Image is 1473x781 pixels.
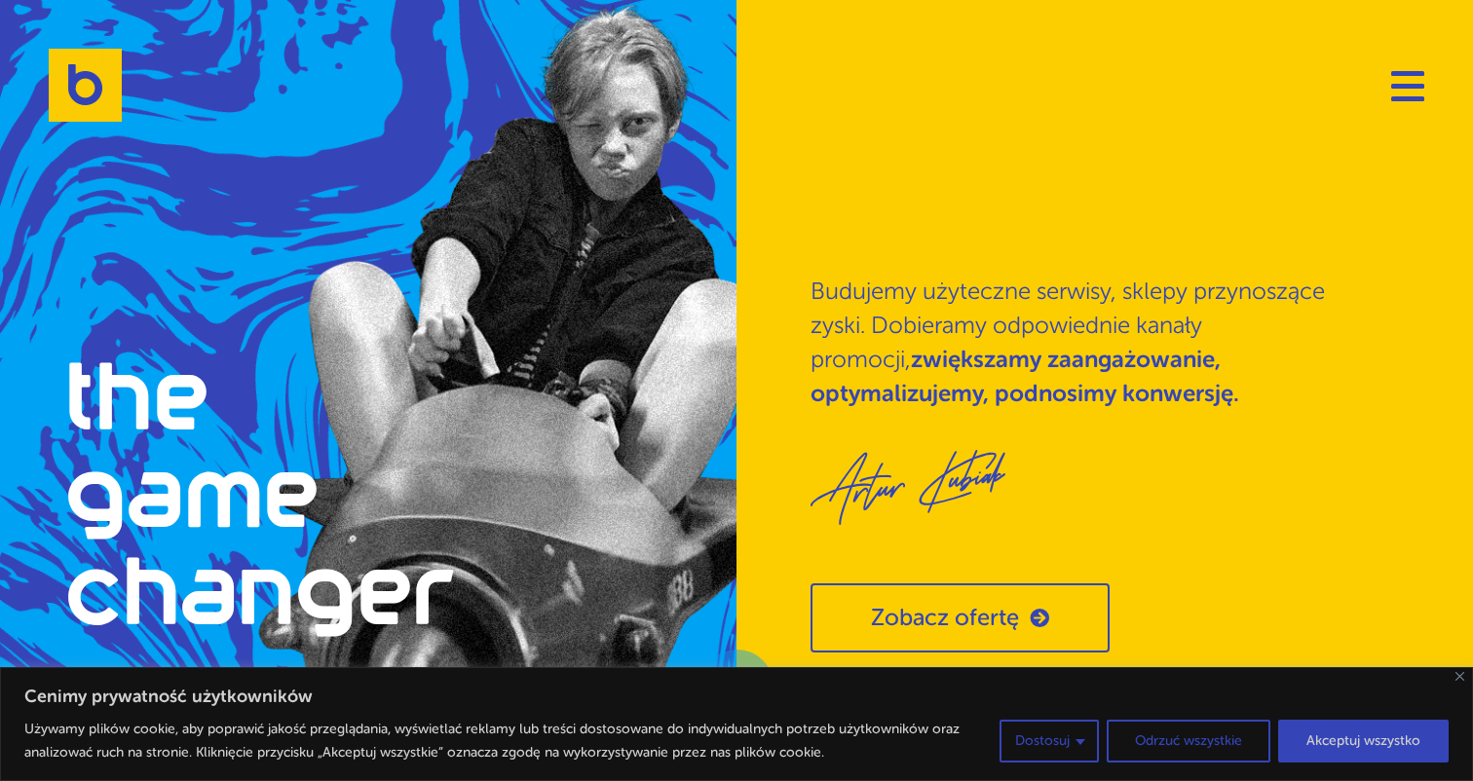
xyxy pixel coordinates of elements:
[811,275,1371,411] p: Budujemy użyteczne serwisy, sklepy przynoszące zyski. Dobieramy odpowiednie kanały promocji,
[811,346,1239,407] strong: zwiększamy zaangażowanie, optymalizujemy, podnosimy konwersję.
[871,605,1019,631] span: Zobacz ofertę
[24,718,985,764] p: Używamy plików cookie, aby poprawić jakość przeglądania, wyświetlać reklamy lub treści dostosowan...
[1000,720,1099,762] button: Dostosuj
[66,355,456,648] h1: the game changer
[24,685,1449,708] p: Cenimy prywatność użytkowników
[1278,720,1449,762] button: Akceptuj wszystko
[1455,672,1464,681] img: Close
[1107,720,1270,762] button: Odrzuć wszystkie
[1391,70,1424,101] button: Navigation
[811,583,1110,652] a: Zobacz ofertę
[49,49,122,122] img: Brandoo Group
[1455,672,1464,681] button: Blisko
